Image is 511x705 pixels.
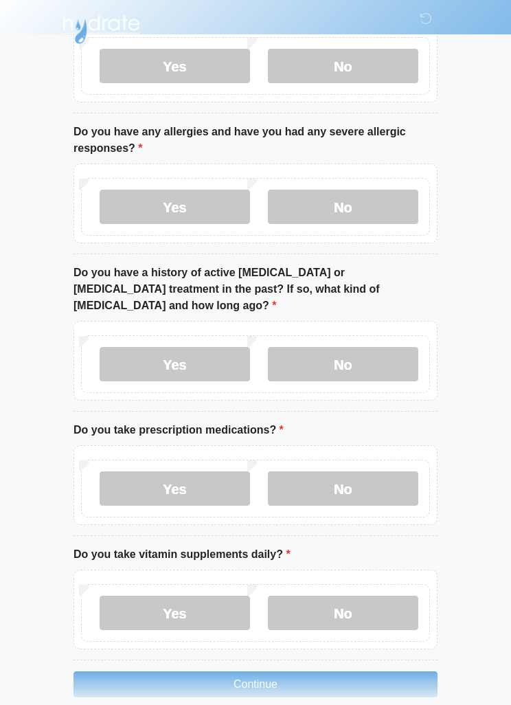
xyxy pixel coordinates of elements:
label: Yes [100,49,250,83]
label: Do you have a history of active [MEDICAL_DATA] or [MEDICAL_DATA] treatment in the past? If so, wh... [73,265,438,314]
img: Hydrate IV Bar - Scottsdale Logo [60,10,142,45]
label: Yes [100,190,250,224]
button: Continue [73,671,438,697]
label: Do you have any allergies and have you had any severe allergic responses? [73,124,438,157]
label: No [268,49,418,83]
label: Do you take prescription medications? [73,422,284,438]
label: No [268,190,418,224]
label: Do you take vitamin supplements daily? [73,546,291,563]
label: Yes [100,596,250,630]
label: Yes [100,347,250,381]
label: Yes [100,471,250,506]
label: No [268,471,418,506]
label: No [268,596,418,630]
label: No [268,347,418,381]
